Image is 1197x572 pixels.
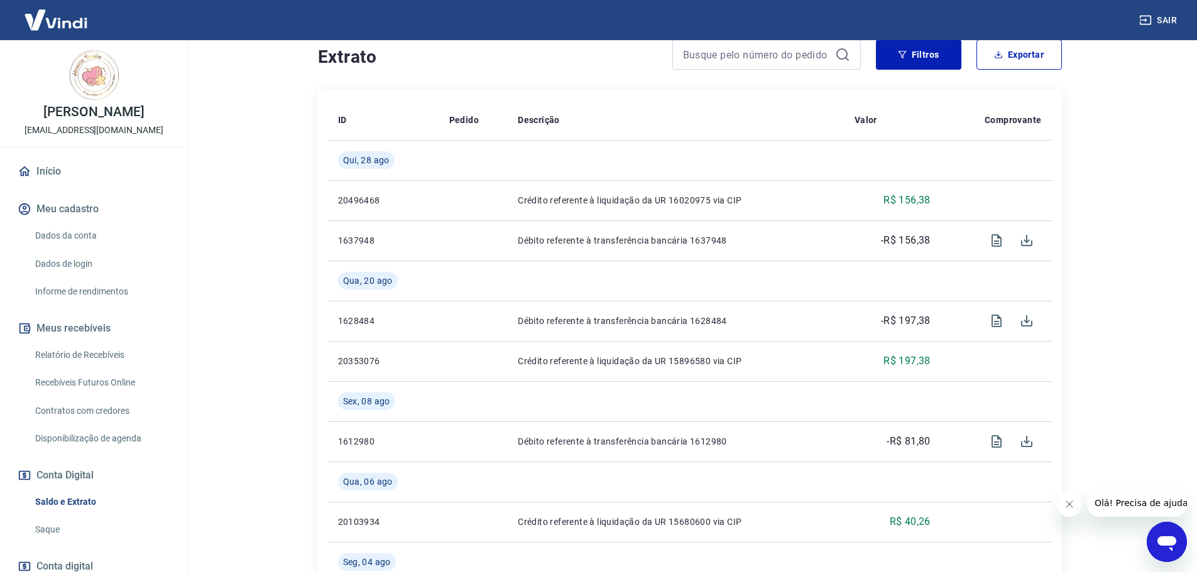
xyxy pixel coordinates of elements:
span: Qua, 06 ago [343,475,393,488]
span: Qua, 20 ago [343,274,393,287]
p: 20103934 [338,515,429,528]
p: ID [338,114,347,126]
p: Débito referente à transferência bancária 1637948 [518,234,834,247]
a: Saldo e Extrato [30,489,173,515]
p: R$ 197,38 [883,353,931,369]
button: Exportar [976,40,1062,70]
p: 20496468 [338,194,429,207]
p: -R$ 197,38 [881,313,931,328]
a: Disponibilização de agenda [30,426,173,451]
p: Comprovante [985,114,1041,126]
p: 1628484 [338,315,429,327]
p: Crédito referente à liquidação da UR 15680600 via CIP [518,515,834,528]
p: Pedido [449,114,479,126]
img: Vindi [15,1,97,39]
iframe: Mensagem da empresa [1087,489,1187,517]
a: Contratos com credores [30,398,173,424]
p: Crédito referente à liquidação da UR 16020975 via CIP [518,194,834,207]
img: 927a0b9a-decf-4790-ac20-a5f953748027.jpeg [69,50,119,100]
p: Valor [855,114,877,126]
span: Olá! Precisa de ajuda? [8,9,106,19]
span: Qui, 28 ago [343,154,390,166]
p: -R$ 156,38 [881,233,931,248]
p: 20353076 [338,355,429,367]
button: Sair [1137,9,1182,32]
p: Débito referente à transferência bancária 1628484 [518,315,834,327]
p: 1637948 [338,234,429,247]
a: Saque [30,517,173,542]
p: -R$ 81,80 [887,434,931,449]
span: Visualizar [981,306,1012,336]
iframe: Fechar mensagem [1057,492,1082,517]
input: Busque pelo número do pedido [683,45,830,64]
a: Recebíveis Futuros Online [30,370,173,396]
span: Download [1012,225,1042,256]
span: Visualizar [981,225,1012,256]
a: Dados de login [30,251,173,277]
p: 1612980 [338,435,429,448]
a: Informe de rendimentos [30,279,173,305]
span: Visualizar [981,426,1012,456]
p: Descrição [518,114,560,126]
a: Dados da conta [30,223,173,249]
a: Relatório de Recebíveis [30,342,173,368]
p: Crédito referente à liquidação da UR 15896580 via CIP [518,355,834,367]
button: Meus recebíveis [15,315,173,342]
p: R$ 156,38 [883,193,931,208]
iframe: Botão para abrir a janela de mensagens [1147,522,1187,562]
button: Meu cadastro [15,195,173,223]
span: Download [1012,426,1042,456]
span: Seg, 04 ago [343,556,391,568]
p: Débito referente à transferência bancária 1612980 [518,435,834,448]
button: Conta Digital [15,461,173,489]
span: Sex, 08 ago [343,395,390,407]
a: Início [15,158,173,185]
h4: Extrato [318,45,657,70]
p: [PERSON_NAME] [43,105,144,119]
button: Filtros [876,40,961,70]
p: R$ 40,26 [890,514,931,529]
p: [EMAIL_ADDRESS][DOMAIN_NAME] [25,124,163,137]
span: Download [1012,306,1042,336]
